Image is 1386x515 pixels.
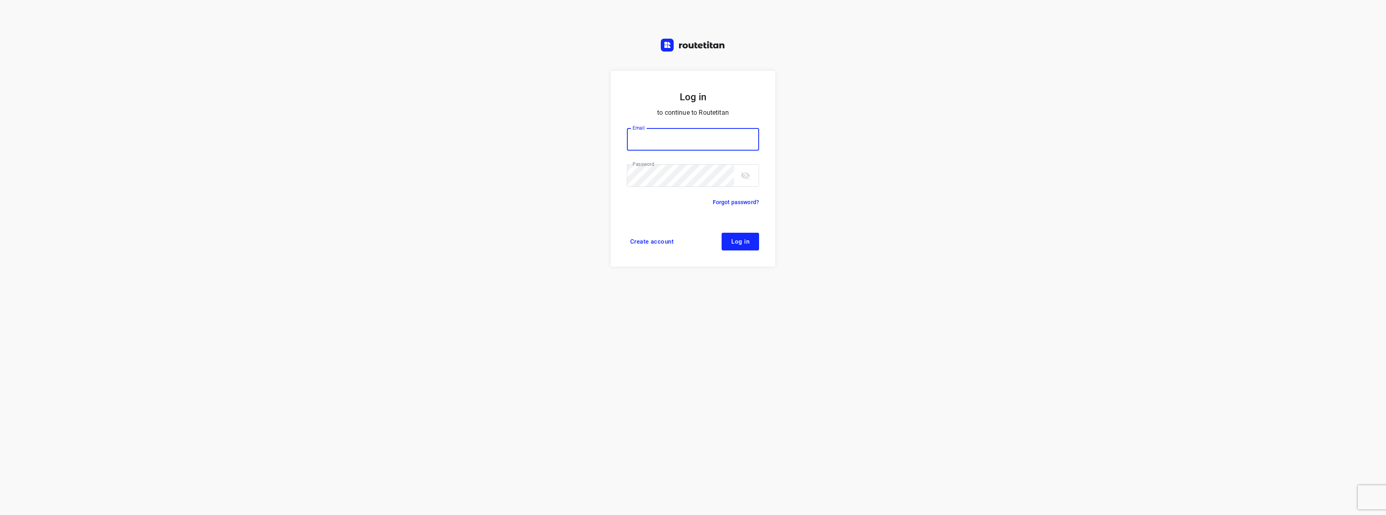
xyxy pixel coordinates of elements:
button: Log in [722,233,759,250]
a: Create account [627,233,677,250]
span: Log in [731,238,749,245]
a: Routetitan [661,39,725,54]
span: Create account [630,238,674,245]
img: Routetitan [661,39,725,52]
a: Forgot password? [713,197,759,207]
h5: Log in [627,90,759,104]
button: toggle password visibility [737,168,753,184]
p: to continue to Routetitan [627,107,759,118]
